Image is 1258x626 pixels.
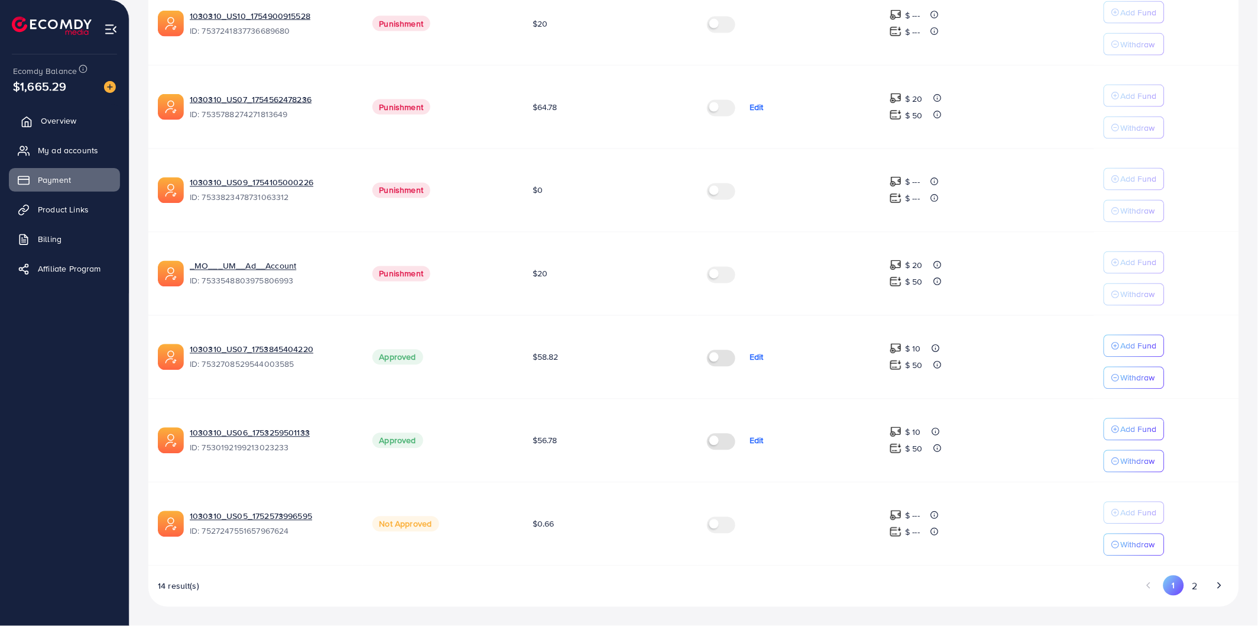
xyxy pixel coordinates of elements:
[890,259,902,272] img: top-up amount
[890,9,902,21] img: top-up amount
[372,183,431,198] span: Punishment
[190,427,354,439] a: 1030310_US06_1753259501133
[533,268,547,280] span: $20
[906,25,920,39] p: $ ---
[1163,576,1184,596] button: Go to page 1
[1121,172,1157,186] p: Add Fund
[906,509,920,523] p: $ ---
[906,275,923,289] p: $ 50
[533,101,557,113] span: $64.78
[906,8,920,22] p: $ ---
[372,517,439,532] span: Not Approved
[906,525,920,540] p: $ ---
[906,359,923,373] p: $ 50
[190,511,354,522] a: 1030310_US05_1752573996595
[9,198,120,221] a: Product Links
[1121,256,1157,270] p: Add Fund
[906,175,920,189] p: $ ---
[1121,422,1157,437] p: Add Fund
[158,511,184,537] img: ic-ads-acc.e4c84228.svg
[1104,117,1165,139] button: Withdraw
[1104,251,1165,274] button: Add Fund
[1104,335,1165,357] button: Add Fund
[906,92,923,106] p: $ 20
[890,92,902,105] img: top-up amount
[906,425,922,440] p: $ 10
[190,260,354,272] a: _MO___UM__Ad__Account
[190,93,354,105] a: 1030310_US07_1754562478236
[1121,288,1155,302] p: Withdraw
[41,115,76,127] span: Overview
[1121,89,1157,103] p: Add Fund
[1121,204,1155,218] p: Withdraw
[372,99,431,115] span: Punishment
[190,344,354,371] div: <span class='underline'>1030310_US07_1753845404220</span></br>7532708529544003585
[1104,418,1165,441] button: Add Fund
[1104,85,1165,107] button: Add Fund
[906,259,923,273] p: $ 20
[372,16,431,31] span: Punishment
[533,18,547,30] span: $20
[1121,5,1157,20] p: Add Fund
[1139,576,1230,598] ul: Pagination
[38,204,89,215] span: Product Links
[13,78,66,95] span: $1,665.29
[104,81,116,93] img: image
[533,351,559,363] span: $58.82
[190,275,354,287] span: ID: 7533548803975806993
[190,10,354,22] a: 1030310_US10_1754900915528
[9,257,120,280] a: Affiliate Program
[1104,534,1165,556] button: Withdraw
[190,108,354,120] span: ID: 7535788274271813649
[1121,538,1155,552] p: Withdraw
[1104,168,1165,191] button: Add Fund
[38,263,101,275] span: Affiliate Program
[890,109,902,121] img: top-up amount
[190,10,354,37] div: <span class='underline'>1030310_US10_1754900915528</span></br>7537241837736689680
[906,108,923,122] p: $ 50
[1104,33,1165,56] button: Withdraw
[158,344,184,370] img: ic-ads-acc.e4c84228.svg
[372,433,423,448] span: Approved
[1121,454,1155,469] p: Withdraw
[190,511,354,538] div: <span class='underline'>1030310_US05_1752573996595</span></br>7527247551657967624
[533,185,543,196] span: $0
[890,25,902,38] img: top-up amount
[158,428,184,454] img: ic-ads-acc.e4c84228.svg
[104,22,118,36] img: menu
[372,350,423,365] span: Approved
[158,261,184,287] img: ic-ads-acc.e4c84228.svg
[890,176,902,188] img: top-up amount
[158,178,184,204] img: ic-ads-acc.e4c84228.svg
[890,276,902,288] img: top-up amount
[890,509,902,522] img: top-up amount
[906,442,923,456] p: $ 50
[158,580,199,592] span: 14 result(s)
[38,233,61,245] span: Billing
[190,25,354,37] span: ID: 7537241837736689680
[190,260,354,288] div: <span class='underline'>_MO___UM__Ad__Account</span></br>7533548803975806993
[1104,502,1165,524] button: Add Fund
[1121,121,1155,135] p: Withdraw
[1104,200,1165,222] button: Withdraw
[190,442,354,454] span: ID: 7530192199213023233
[190,192,354,204] span: ID: 7533823478731063312
[190,93,354,121] div: <span class='underline'>1030310_US07_1754562478236</span></br>7535788274271813649
[9,138,120,162] a: My ad accounts
[190,344,354,356] a: 1030310_US07_1753845404220
[890,359,902,372] img: top-up amount
[533,518,555,530] span: $0.66
[533,435,557,447] span: $56.78
[1104,1,1165,24] button: Add Fund
[38,144,98,156] span: My ad accounts
[38,174,71,186] span: Payment
[190,359,354,370] span: ID: 7532708529544003585
[1104,367,1165,389] button: Withdraw
[906,192,920,206] p: $ ---
[890,192,902,205] img: top-up amount
[158,11,184,37] img: ic-ads-acc.e4c84228.svg
[13,65,77,77] span: Ecomdy Balance
[190,177,354,189] a: 1030310_US09_1754105000226
[12,17,92,35] img: logo
[890,443,902,455] img: top-up amount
